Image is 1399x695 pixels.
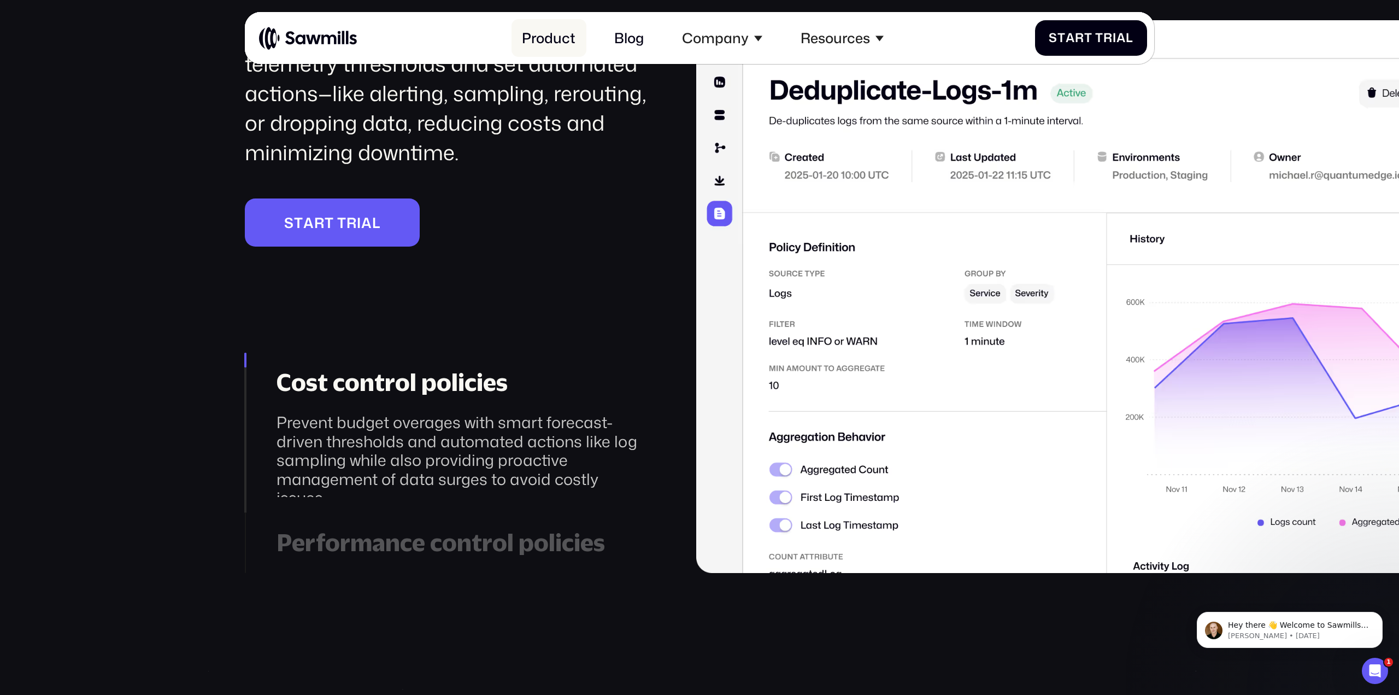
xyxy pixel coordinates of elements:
[1362,658,1388,684] iframe: Intercom live chat
[277,368,647,397] div: Cost control policies
[48,32,188,95] span: Hey there 👋 Welcome to Sawmills. The smart telemetry management platform that solves cost, qualit...
[1116,31,1126,45] span: a
[48,42,189,52] p: Message from Winston, sent 1d ago
[245,20,647,167] div: Define policies to monitor specific telemetry thresholds and set automated actions—like alerting,...
[801,30,870,46] div: Resources
[512,19,586,57] a: Product
[1180,589,1399,665] iframe: Intercom notifications message
[1075,31,1084,45] span: r
[790,19,894,57] div: Resources
[372,214,380,231] span: l
[1126,31,1133,45] span: l
[303,214,314,231] span: a
[1084,31,1092,45] span: t
[277,528,647,557] div: Performance control policies
[1095,31,1103,45] span: T
[314,214,325,231] span: r
[1384,658,1393,667] span: 1
[1057,31,1066,45] span: t
[361,214,372,231] span: a
[284,214,294,231] span: S
[294,214,303,231] span: t
[277,413,647,507] div: Prevent budget overages with smart forecast-driven thresholds and automated actions like log samp...
[245,198,420,247] a: StartTrial
[604,19,654,57] a: Blog
[1113,31,1116,45] span: i
[1066,31,1075,45] span: a
[325,214,334,231] span: t
[1103,31,1113,45] span: r
[682,30,749,46] div: Company
[1049,31,1057,45] span: S
[346,214,357,231] span: r
[357,214,361,231] span: i
[672,19,773,57] div: Company
[1035,20,1147,56] a: StartTrial
[337,214,346,231] span: T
